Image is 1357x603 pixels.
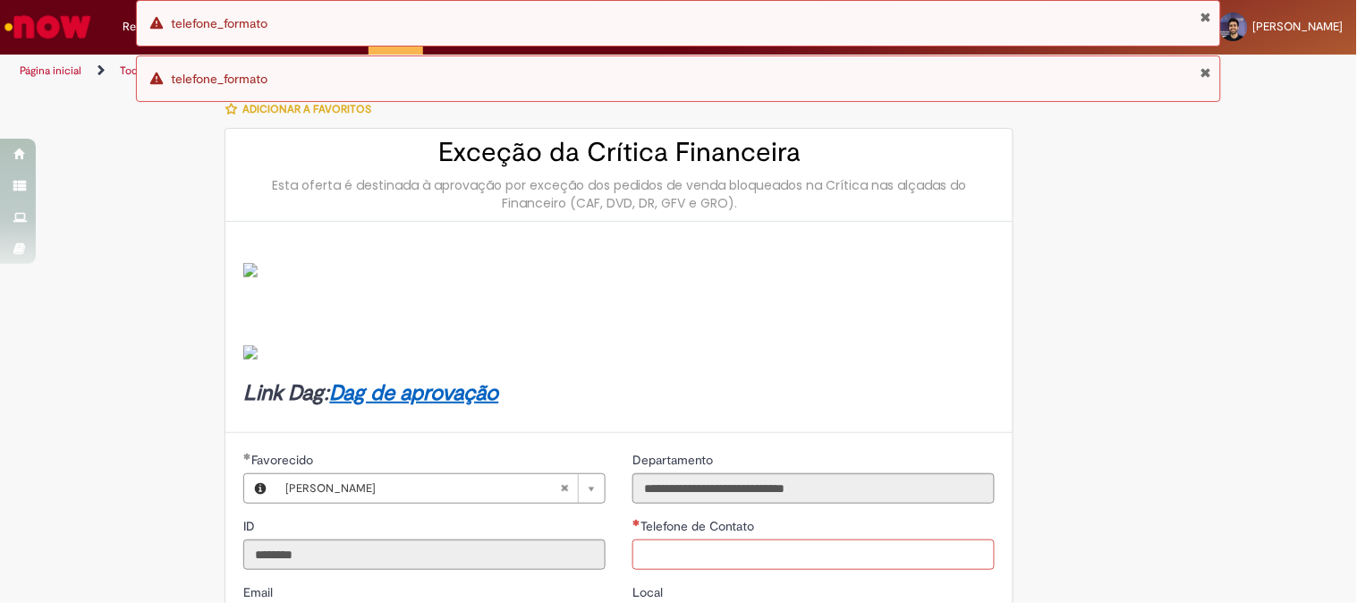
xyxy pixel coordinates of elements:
[171,71,267,87] span: telefone_formato
[243,176,995,212] div: Esta oferta é destinada à aprovação por exceção dos pedidos de venda bloqueados na Crítica nas al...
[243,539,606,570] input: ID
[244,474,276,503] button: Favorecido, Visualizar este registro Lucas Zattar
[632,473,995,504] input: Departamento
[20,64,81,78] a: Página inicial
[632,539,995,570] input: Telefone de Contato
[243,345,258,360] img: sys_attachment.do
[1200,10,1211,24] button: Fechar Notificação
[2,9,94,45] img: ServiceNow
[243,379,498,407] strong: Link Dag:
[123,18,185,36] span: Requisições
[243,517,259,535] label: Somente leitura - ID
[632,451,717,469] label: Somente leitura - Departamento
[251,452,317,468] span: Necessários - Favorecido
[1253,19,1344,34] span: [PERSON_NAME]
[120,64,215,78] a: Todos os Catálogos
[632,452,717,468] span: Somente leitura - Departamento
[13,55,891,88] ul: Trilhas de página
[243,263,258,277] img: sys_attachment.do
[243,584,276,600] span: Somente leitura - Email
[242,102,371,116] span: Adicionar a Favoritos
[329,379,498,407] a: Dag de aprovação
[171,15,267,31] span: telefone_formato
[285,474,560,503] span: [PERSON_NAME]
[1200,65,1211,80] button: Fechar Notificação
[243,583,276,601] label: Somente leitura - Email
[243,453,251,460] span: Obrigatório Preenchido
[632,584,666,600] span: Local
[276,474,605,503] a: [PERSON_NAME]Limpar campo Favorecido
[551,474,578,503] abbr: Limpar campo Favorecido
[632,519,640,526] span: Necessários
[640,518,758,534] span: Telefone de Contato
[243,518,259,534] span: Somente leitura - ID
[243,138,995,167] h2: Exceção da Crítica Financeira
